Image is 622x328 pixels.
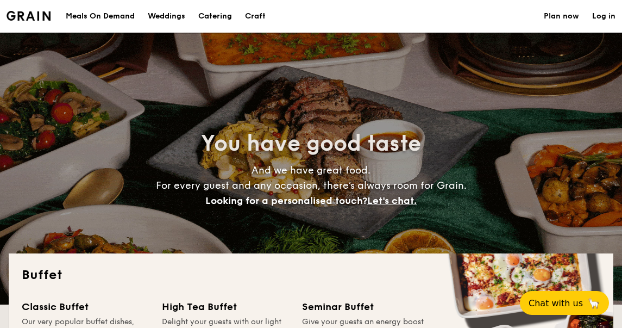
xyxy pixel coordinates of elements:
[367,195,417,207] span: Let's chat.
[156,164,467,207] span: And we have great food. For every guest and any occasion, there’s always room for Grain.
[529,298,583,308] span: Chat with us
[201,131,421,157] span: You have good taste
[22,299,149,314] div: Classic Buffet
[520,291,609,315] button: Chat with us🦙
[7,11,51,21] img: Grain
[205,195,367,207] span: Looking for a personalised touch?
[302,299,429,314] div: Seminar Buffet
[22,267,600,284] h2: Buffet
[162,299,289,314] div: High Tea Buffet
[587,297,600,310] span: 🦙
[7,11,51,21] a: Logotype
